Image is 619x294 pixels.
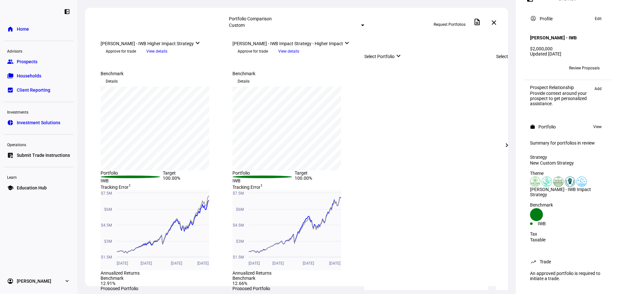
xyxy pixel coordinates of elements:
text: $1.5M [101,255,112,259]
span: Approve for trade [238,46,268,56]
img: deforestation.colored.svg [530,177,540,187]
eth-mat-symbol: bid_landscape [7,87,14,93]
div: Proposed Portfolio [232,286,357,291]
div: Portfolio Comparison [229,16,365,21]
mat-icon: keyboard_arrow_down [395,52,402,60]
text: $4.5M [233,223,244,228]
mat-icon: work [530,124,535,129]
a: homeHome [4,23,74,35]
span: Add [594,85,602,93]
div: Profile [540,16,553,21]
button: Edit [592,15,605,23]
div: Benchmark [232,276,357,281]
div: [PERSON_NAME] - IWB Impact Strategy [530,187,605,197]
div: Portfolio [232,170,295,176]
span: Submit Trade Instructions [17,152,70,158]
div: 12.91% [101,281,225,286]
mat-icon: keyboard_arrow_down [194,39,201,47]
div: 100.00% [295,176,357,183]
span: Tracking Error [101,185,131,190]
eth-mat-symbol: pie_chart [7,119,14,126]
mat-icon: description [473,18,481,26]
span: View details [146,46,167,56]
span: Tracking Error [232,185,263,190]
text: $6M [104,207,112,212]
sup: 1 [260,183,263,188]
text: $1.5M [233,255,244,259]
span: [DATE] [329,259,341,266]
div: New Custom Strategy [530,160,605,166]
div: Learn [4,172,74,181]
div: [PERSON_NAME] - IWB Higher Impact Strategy [101,37,225,46]
a: pie_chartInvestment Solutions [4,116,74,129]
span: [DATE] [272,259,284,266]
span: Edit [595,15,602,23]
div: Select Portfolio [364,50,488,59]
eth-panel-overview-card-header: Portfolio [530,123,605,131]
mat-select-trigger: Custom [229,23,245,28]
span: Education Hub [17,185,47,191]
img: racialJustice.colored.svg [565,177,575,187]
div: Trade [540,259,551,264]
text: $6M [236,207,244,212]
div: Portfolio [538,124,556,129]
span: JC [533,66,538,70]
div: Target [163,170,225,176]
mat-icon: keyboard_arrow_down [343,39,351,47]
text: $3M [104,239,112,244]
div: Annualized Returns [101,270,225,276]
span: Prospects [17,58,37,65]
div: Operations [4,140,74,149]
div: Summary for portfolios in review [530,140,605,146]
eth-panel-overview-card-header: Trade [530,258,605,266]
span: Client Reporting [17,87,50,93]
div: chart, 1 series [232,86,341,170]
img: sustainableAgriculture.colored.svg [553,177,564,187]
span: [DATE] [171,259,182,266]
text: $7.5M [233,191,244,196]
div: Updated [DATE] [530,51,605,56]
a: groupProspects [4,55,74,68]
button: View details [273,46,304,56]
span: View [593,123,602,131]
span: Review Proposals [569,63,600,73]
button: View [590,123,605,131]
div: 12.66% [232,281,357,286]
a: View details [273,48,304,54]
span: [DATE] [249,259,260,266]
eth-mat-symbol: group [7,58,14,65]
eth-mat-symbol: home [7,26,14,32]
div: Portfolio [101,170,163,176]
mat-icon: close [490,19,498,26]
span: View details [278,46,299,56]
span: Approve for trade [106,46,136,56]
div: Provide context around your prospect to get personalized assistance. [530,91,591,106]
span: [DATE] [117,259,129,266]
span: Details [106,76,118,86]
a: bid_landscapeClient Reporting [4,84,74,96]
div: Annualized Returns [232,270,357,276]
div: Benchmark [232,71,357,76]
button: Review Proposals [564,63,605,73]
div: IWB [101,178,163,183]
eth-mat-symbol: expand_more [64,278,70,284]
mat-icon: chevron_right [503,141,511,149]
mat-icon: account_circle [530,15,536,22]
eth-panel-overview-card-header: Profile [530,15,605,23]
button: View details [141,46,172,56]
div: Prospect Relationship [530,85,591,90]
div: IWB [538,221,567,226]
text: $7.5M [101,191,112,196]
img: climateChange.colored.svg [542,177,552,187]
a: folder_copyHouseholds [4,69,74,82]
span: Households [17,73,41,79]
div: Target [295,170,357,176]
div: [PERSON_NAME] - IWB Impact Strategy - Higher Impact [232,37,357,46]
span: [DATE] [141,259,152,266]
div: An approved portfolio is required to initiate a trade. [526,268,609,284]
a: View details [141,48,172,54]
button: Details [232,76,255,86]
div: Tax [530,231,605,237]
h4: [PERSON_NAME] - IWB [530,35,577,40]
div: Proposed Portfolio [101,286,225,291]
